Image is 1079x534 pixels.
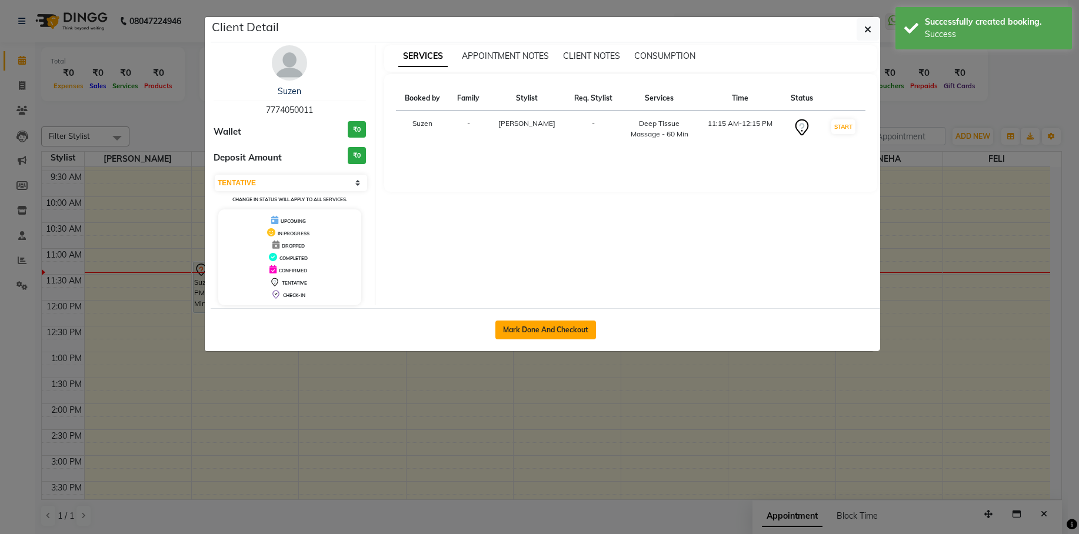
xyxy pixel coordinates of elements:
[565,111,621,147] td: -
[925,16,1063,28] div: Successfully created booking.
[565,86,621,111] th: Req. Stylist
[279,268,307,273] span: CONFIRMED
[782,86,822,111] th: Status
[697,111,782,147] td: 11:15 AM-12:15 PM
[925,28,1063,41] div: Success
[272,45,307,81] img: avatar
[495,321,596,339] button: Mark Done And Checkout
[621,86,697,111] th: Services
[449,86,488,111] th: Family
[488,86,565,111] th: Stylist
[396,86,449,111] th: Booked by
[212,18,279,36] h5: Client Detail
[398,46,448,67] span: SERVICES
[348,121,366,138] h3: ₹0
[282,243,305,249] span: DROPPED
[462,51,549,61] span: APPOINTMENT NOTES
[283,292,305,298] span: CHECK-IN
[279,255,308,261] span: COMPLETED
[563,51,620,61] span: CLIENT NOTES
[266,105,313,115] span: 7774050011
[278,231,309,236] span: IN PROGRESS
[634,51,695,61] span: CONSUMPTION
[278,86,301,96] a: Suzen
[232,196,347,202] small: Change in status will apply to all services.
[498,119,555,128] span: [PERSON_NAME]
[348,147,366,164] h3: ₹0
[396,111,449,147] td: Suzen
[214,125,241,139] span: Wallet
[697,86,782,111] th: Time
[831,119,855,134] button: START
[281,218,306,224] span: UPCOMING
[449,111,488,147] td: -
[628,118,690,139] div: Deep Tissue Massage - 60 Min
[214,151,282,165] span: Deposit Amount
[282,280,307,286] span: TENTATIVE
